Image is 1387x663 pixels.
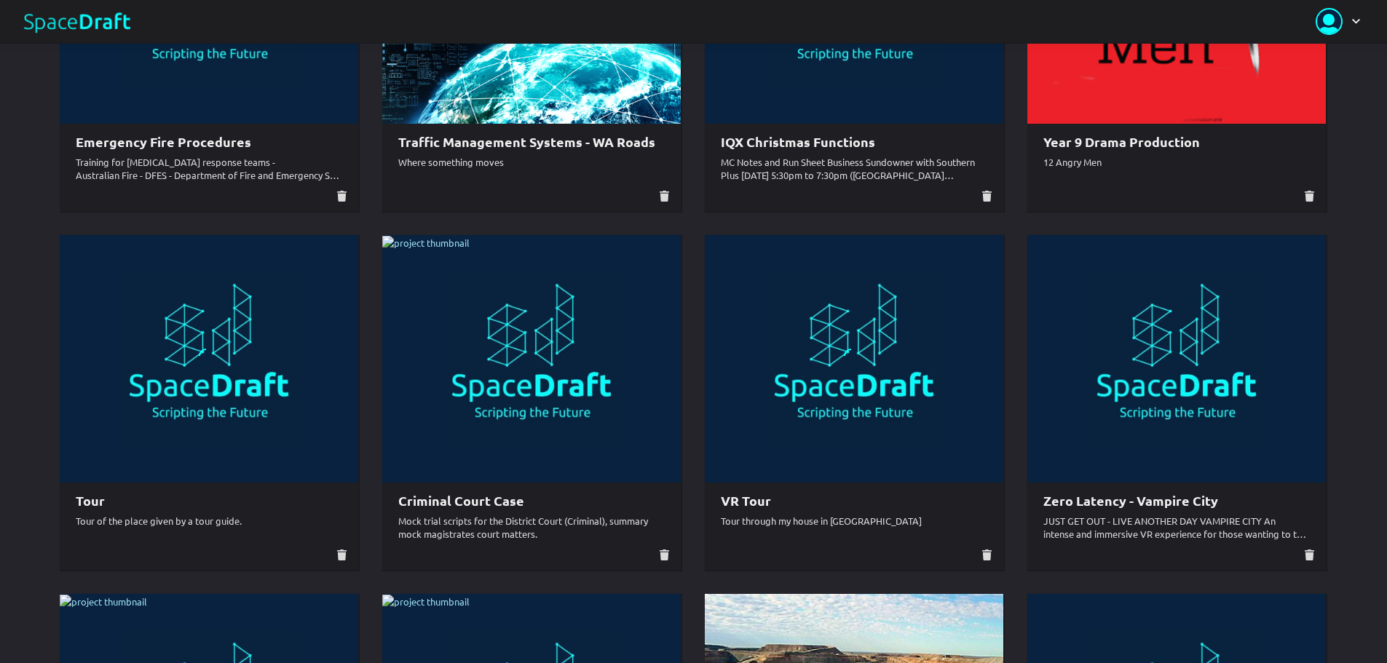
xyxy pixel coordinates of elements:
span: Tour of the place given by a tour guide. [76,515,242,527]
span: intense and immersive VR experience for those wanting to t … [1043,528,1306,540]
a: IQX Christmas Functions [721,133,875,150]
span: 12 Angry Men [1043,156,1102,168]
span: MC Notes and Run Sheet Business Sundowner with Southern [721,156,975,168]
span: Where something moves [398,156,504,168]
a: Emergency Fire Procedures [76,133,251,150]
span: JUST GET OUT - LIVE ANOTHER DAY VAMPIRE CITY An [1043,515,1276,527]
a: project thumbnail [705,235,1003,483]
a: Zero Latency - Vampire City [1043,492,1218,509]
span: Training for [MEDICAL_DATA] response teams - [76,156,275,168]
a: Tour [76,492,105,509]
a: Traffic Management Systems - WA Roads [398,133,655,150]
a: project thumbnail [382,235,681,483]
span: Australian Fire - DFES - Department of Fire and Emergency S … [76,169,339,181]
a: VR Tour [721,492,771,509]
span: Mock trial scripts for the District Court (Criminal), summary [398,515,648,527]
a: Year 9 Drama Production [1043,133,1200,150]
span: mock magistrates court matters. [398,528,537,540]
span: Plus [DATE] 5:30pm to 7:30pm ([GEOGRAPHIC_DATA] … [721,169,954,181]
img: project thumbnail [382,236,470,251]
span: Tour through my house in [GEOGRAPHIC_DATA] [721,515,922,527]
a: project thumbnail [60,235,358,483]
a: project thumbnail [1027,235,1326,483]
img: project thumbnail [382,595,470,610]
a: Criminal Court Case [398,492,524,509]
img: project thumbnail [60,595,147,610]
img: project thumbnail [1027,236,1115,251]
